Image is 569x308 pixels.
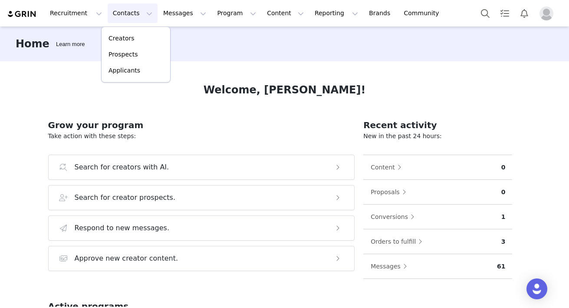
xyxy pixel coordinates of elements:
button: Orders to fulfill [370,235,427,248]
p: 61 [497,262,505,271]
button: Contacts [108,3,158,23]
h3: Home [16,36,49,52]
button: Search [476,3,495,23]
button: Reporting [309,3,363,23]
p: Applicants [109,66,140,75]
p: 0 [501,163,506,172]
button: Search for creator prospects. [48,185,355,210]
button: Messages [158,3,211,23]
button: Profile [534,7,562,20]
p: 1 [501,212,506,222]
button: Content [262,3,309,23]
button: Recruitment [45,3,107,23]
img: grin logo [7,10,37,18]
button: Respond to new messages. [48,215,355,241]
p: 3 [501,237,506,246]
img: placeholder-profile.jpg [539,7,553,20]
button: Messages [370,259,411,273]
p: 0 [501,188,506,197]
div: Open Intercom Messenger [526,278,547,299]
p: Take action with these steps: [48,132,355,141]
button: Search for creators with AI. [48,155,355,180]
button: Content [370,160,406,174]
h1: Welcome, [PERSON_NAME]! [204,82,366,98]
a: Brands [364,3,398,23]
h3: Search for creator prospects. [75,192,176,203]
h3: Search for creators with AI. [75,162,169,172]
p: Creators [109,34,135,43]
button: Proposals [370,185,411,199]
p: New in the past 24 hours: [363,132,512,141]
button: Approve new creator content. [48,246,355,271]
button: Notifications [515,3,534,23]
button: Program [212,3,261,23]
h3: Respond to new messages. [75,223,170,233]
a: Community [399,3,448,23]
h2: Recent activity [363,119,512,132]
a: Tasks [495,3,514,23]
button: Conversions [370,210,419,224]
p: Prospects [109,50,138,59]
h2: Grow your program [48,119,355,132]
div: Tooltip anchor [54,40,86,49]
h3: Approve new creator content. [75,253,178,264]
